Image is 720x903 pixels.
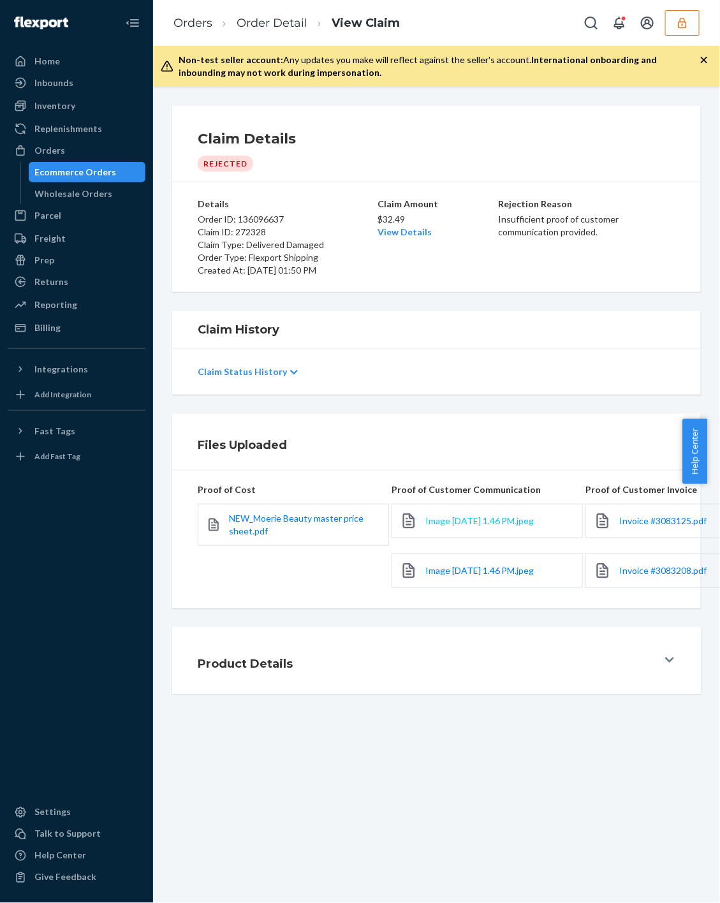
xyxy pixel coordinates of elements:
a: Returns [8,272,145,292]
a: Add Integration [8,385,145,405]
a: Orders [173,16,212,30]
a: Home [8,51,145,71]
a: Inbounds [8,73,145,93]
a: View Claim [332,16,400,30]
div: Inventory [34,99,75,112]
a: Prep [8,250,145,270]
button: Fast Tags [8,421,145,441]
button: Open Search Box [578,10,604,36]
button: Help Center [682,419,707,484]
a: Help Center [8,846,145,866]
p: Insufficient proof of customer communication provided. [498,213,675,239]
span: Invoice #3083208.pdf [619,565,707,576]
div: Home [34,55,60,68]
div: Parcel [34,209,61,222]
p: $32.49 [378,213,496,226]
a: Ecommerce Orders [29,162,146,182]
div: Returns [34,275,68,288]
button: Open account menu [635,10,660,36]
div: Give Feedback [34,871,96,884]
div: Billing [34,321,61,334]
p: Claim ID: 272328 [198,226,375,239]
a: Invoice #3083208.pdf [619,564,707,577]
button: Give Feedback [8,867,145,888]
h1: Claim History [198,321,675,338]
p: Details [198,198,375,210]
a: Wholesale Orders [29,184,146,204]
div: Wholesale Orders [35,187,113,200]
p: Order Type: Flexport Shipping [198,251,375,264]
p: Claim Type: Delivered Damaged [198,239,375,251]
div: Add Fast Tag [34,451,80,462]
a: Image [DATE] 1.46 PM.jpeg [425,515,534,527]
p: Rejection Reason [498,198,675,210]
h1: Files Uploaded [198,437,675,453]
span: Image [DATE] 1.46 PM.jpeg [425,565,534,576]
div: Ecommerce Orders [35,166,117,179]
a: Settings [8,802,145,823]
p: Created At: [DATE] 01:50 PM [198,264,375,277]
a: Billing [8,318,145,338]
div: Help Center [34,849,86,862]
div: Replenishments [34,122,102,135]
a: Talk to Support [8,824,145,844]
a: Order Detail [237,16,307,30]
div: Talk to Support [34,828,101,841]
div: Inbounds [34,77,73,89]
div: Integrations [34,363,88,376]
img: Flexport logo [14,17,68,29]
p: Proof of Cost [198,483,389,496]
button: Integrations [8,359,145,379]
a: Replenishments [8,119,145,139]
button: Close Navigation [120,10,145,36]
div: Any updates you make will reflect against the seller's account. [179,54,700,79]
span: Image [DATE] 1.46 PM.jpeg [425,515,534,526]
button: Product Details [172,628,701,694]
div: Reporting [34,298,77,311]
h1: Product Details [198,656,293,672]
div: Rejected [198,156,253,172]
a: Inventory [8,96,145,116]
span: Non-test seller account: [179,54,283,65]
p: Proof of Customer Communication [392,483,583,496]
a: Orders [8,140,145,161]
a: Reporting [8,295,145,315]
div: Freight [34,232,66,245]
div: Fast Tags [34,425,75,437]
a: Parcel [8,205,145,226]
div: Orders [34,144,65,157]
a: Invoice #3083125.pdf [619,515,707,527]
div: Settings [34,806,71,819]
span: Invoice #3083125.pdf [619,515,707,526]
span: NEW_Moerie Beauty master price sheet.pdf [229,513,364,536]
button: Open notifications [606,10,632,36]
p: Claim Amount [378,198,496,210]
a: NEW_Moerie Beauty master price sheet.pdf [229,512,381,538]
p: Claim Status History [198,365,287,378]
div: Add Integration [34,389,91,400]
p: Order ID: 136096637 [198,213,375,226]
a: View Details [378,226,432,237]
div: Prep [34,254,54,267]
a: Freight [8,228,145,249]
a: Image [DATE] 1.46 PM.jpeg [425,564,534,577]
h1: Claim Details [198,129,675,149]
a: Add Fast Tag [8,446,145,467]
ol: breadcrumbs [163,4,410,42]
